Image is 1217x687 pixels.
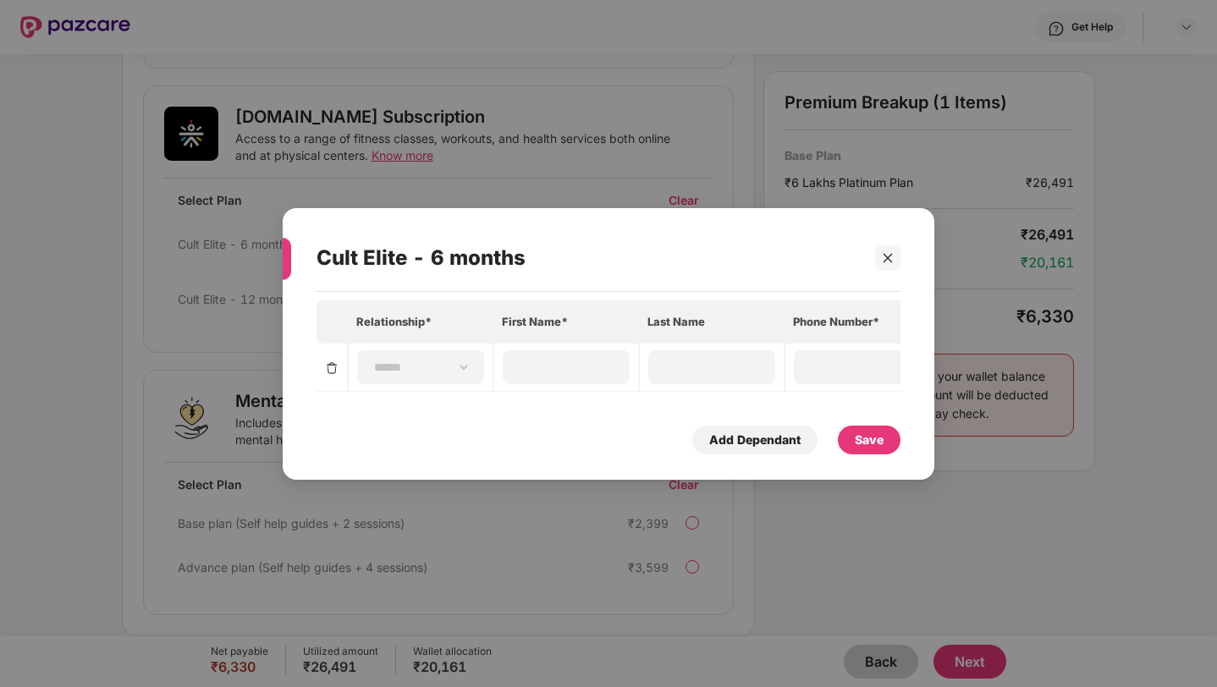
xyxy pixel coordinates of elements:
[493,300,639,342] th: First Name*
[855,430,884,448] div: Save
[639,300,785,342] th: Last Name
[348,300,493,342] th: Relationship*
[882,251,894,263] span: close
[709,430,801,448] div: Add Dependant
[325,361,339,375] img: svg+xml;base64,PHN2ZyBpZD0iRGVsZXRlLTMyeDMyIiB4bWxucz0iaHR0cDovL3d3dy53My5vcmcvMjAwMC9zdmciIHdpZH...
[785,300,930,342] th: Phone Number*
[317,225,852,291] div: Cult Elite - 6 months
